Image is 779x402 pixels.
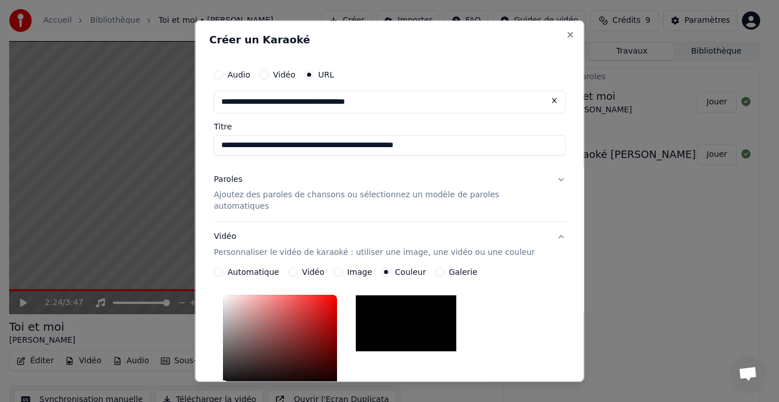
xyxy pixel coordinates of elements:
p: Personnaliser le vidéo de karaoké : utiliser une image, une vidéo ou une couleur [214,247,535,258]
label: Galerie [448,268,477,276]
label: Automatique [228,268,279,276]
h2: Créer un Karaoké [209,34,570,44]
button: ParolesAjoutez des paroles de chansons ou sélectionnez un modèle de paroles automatiques [214,164,566,221]
p: Ajoutez des paroles de chansons ou sélectionnez un modèle de paroles automatiques [214,189,547,212]
label: Couleur [395,268,425,276]
label: Vidéo [302,268,324,276]
label: Vidéo [273,70,295,78]
label: Titre [214,122,566,130]
label: Image [347,268,372,276]
div: Color [223,295,337,388]
div: Paroles [214,173,242,185]
button: VidéoPersonnaliser le vidéo de karaoké : utiliser une image, une vidéo ou une couleur [214,222,566,267]
div: Vidéo [214,231,535,258]
label: URL [318,70,334,78]
label: Audio [228,70,250,78]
